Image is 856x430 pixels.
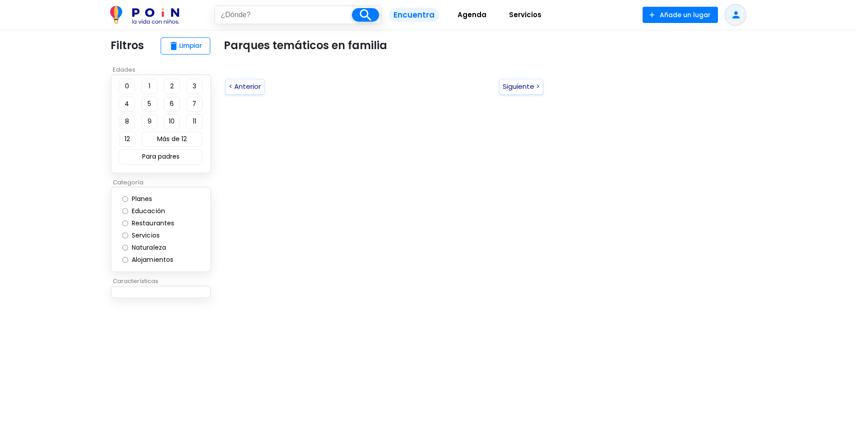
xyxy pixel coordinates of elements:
[505,8,546,22] span: Servicios
[161,37,210,55] button: deleteLimpiar
[382,4,446,26] a: Encuentra
[224,37,387,54] p: Parques temáticos en familia
[110,6,179,24] img: POiN
[446,4,498,26] a: Agenda
[119,149,203,165] button: Para padres
[164,114,180,129] button: 10
[186,96,203,112] button: 7
[357,7,373,23] i: search
[111,65,217,74] p: Edades
[186,79,203,94] button: 3
[119,79,135,94] button: 0
[119,114,135,129] button: 8
[186,114,203,129] button: 11
[130,194,162,204] label: Planes
[498,4,553,26] a: Servicios
[130,255,183,265] label: Alojamientos
[141,96,157,112] button: 5
[389,8,439,23] span: Encuentra
[130,206,175,216] label: Educación
[225,79,264,95] button: < Anterior
[130,243,176,252] label: Naturaleza
[130,219,184,228] label: Restaurantes
[141,79,157,94] button: 1
[130,231,169,240] label: Servicios
[643,7,718,23] button: Añade un lugar
[141,114,157,129] button: 9
[111,37,144,54] p: Filtros
[142,132,202,147] button: Más de 12
[119,132,135,147] button: 12
[215,6,352,23] input: ¿Dónde?
[111,277,217,286] p: Características
[453,8,490,22] span: Agenda
[164,79,180,94] button: 2
[168,41,179,51] span: delete
[499,79,543,95] button: Siguiente >
[111,178,217,187] p: Categoría
[164,96,180,112] button: 6
[119,96,135,112] button: 4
